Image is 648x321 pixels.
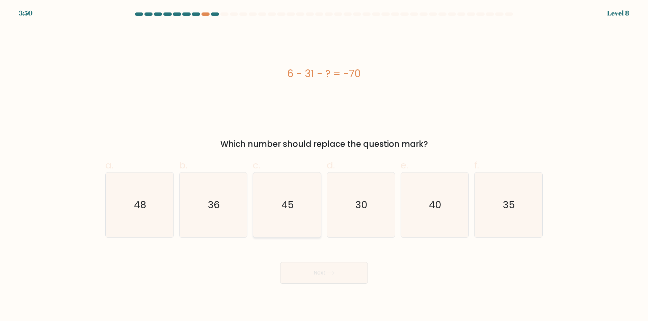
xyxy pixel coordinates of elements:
div: 6 - 31 - ? = -70 [105,66,543,81]
text: 45 [281,198,294,212]
button: Next [280,262,368,284]
div: Level 8 [607,8,629,18]
div: 3:50 [19,8,32,18]
span: d. [327,159,335,172]
text: 36 [208,198,220,212]
span: a. [105,159,113,172]
span: f. [474,159,479,172]
text: 40 [429,198,441,212]
text: 30 [355,198,368,212]
span: b. [179,159,187,172]
span: c. [253,159,260,172]
span: e. [401,159,408,172]
text: 35 [503,198,515,212]
text: 48 [134,198,146,212]
div: Which number should replace the question mark? [109,138,539,150]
